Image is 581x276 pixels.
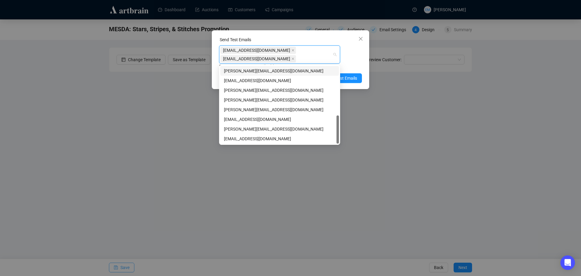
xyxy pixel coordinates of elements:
[224,135,335,142] div: [EMAIL_ADDRESS][DOMAIN_NAME]
[220,85,339,95] div: adrian@jeffreysevans.com
[224,77,335,84] div: [EMAIL_ADDRESS][DOMAIN_NAME]
[356,34,366,44] button: Close
[224,97,335,103] div: [PERSON_NAME][EMAIL_ADDRESS][DOMAIN_NAME]
[220,115,339,124] div: e.meadows6790@gmail.com
[220,55,296,62] span: beverley@jeffreysevans.com
[291,49,294,52] span: close
[220,66,339,76] div: w.mcguffin@mac.com
[223,55,290,62] span: [EMAIL_ADDRESS][DOMAIN_NAME]
[291,57,294,60] span: close
[224,116,335,123] div: [EMAIL_ADDRESS][DOMAIN_NAME]
[358,36,363,41] span: close
[224,106,335,113] div: [PERSON_NAME][EMAIL_ADDRESS][DOMAIN_NAME]
[220,76,339,85] div: will@jeffreysevans.com
[220,105,339,115] div: rebecca.e@artbrain.co
[560,255,575,270] div: Open Intercom Messenger
[220,37,251,42] label: Send Test Emails
[326,75,357,81] span: Send Test Emails
[224,87,335,94] div: [PERSON_NAME][EMAIL_ADDRESS][DOMAIN_NAME]
[220,95,339,105] div: brandon@jeffreysevans.com
[220,124,339,134] div: fisher.nathan02@gmail.com
[223,47,290,54] span: [EMAIL_ADDRESS][DOMAIN_NAME]
[220,47,296,54] span: consign@jeffreysevans.com
[224,126,335,132] div: [PERSON_NAME][EMAIL_ADDRESS][DOMAIN_NAME]
[220,134,339,144] div: mknapp@oldsalem.org
[224,68,335,74] div: [PERSON_NAME][EMAIL_ADDRESS][DOMAIN_NAME]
